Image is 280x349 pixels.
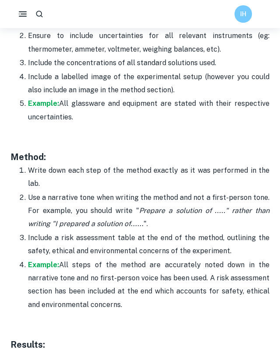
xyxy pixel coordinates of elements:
p: Write down each step of the method exactly as it was performed in the lab. [28,164,269,191]
p: Use a narrative tone when writing the method and not a first-person tone. For example, you should... [28,191,269,231]
p: Include a labelled image of the experimental setup (however you could also include an image in th... [28,70,269,97]
a: Example: [28,99,59,108]
p: All steps of the method are accurately noted down in the narrative tone and no first-person voice... [28,258,269,312]
p: Include a risk assessment table at the end of the method, outlining the safety, ethical and envir... [28,231,269,258]
p: Ensure to include uncertainties for all relevant instruments (eg: thermometer, ammeter, voltmeter... [28,29,269,56]
p: All glassware and equipment are stated with their respective uncertainties. [28,97,269,124]
i: Prepare a solution of ....." rather than writing "I prepared a solution of...... [28,206,269,228]
h6: IH [238,9,248,19]
p: Include the concentrations of all standard solutions used. [28,56,269,70]
h3: Method: [10,150,269,164]
button: IH [234,5,252,23]
a: Example: [28,261,59,269]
